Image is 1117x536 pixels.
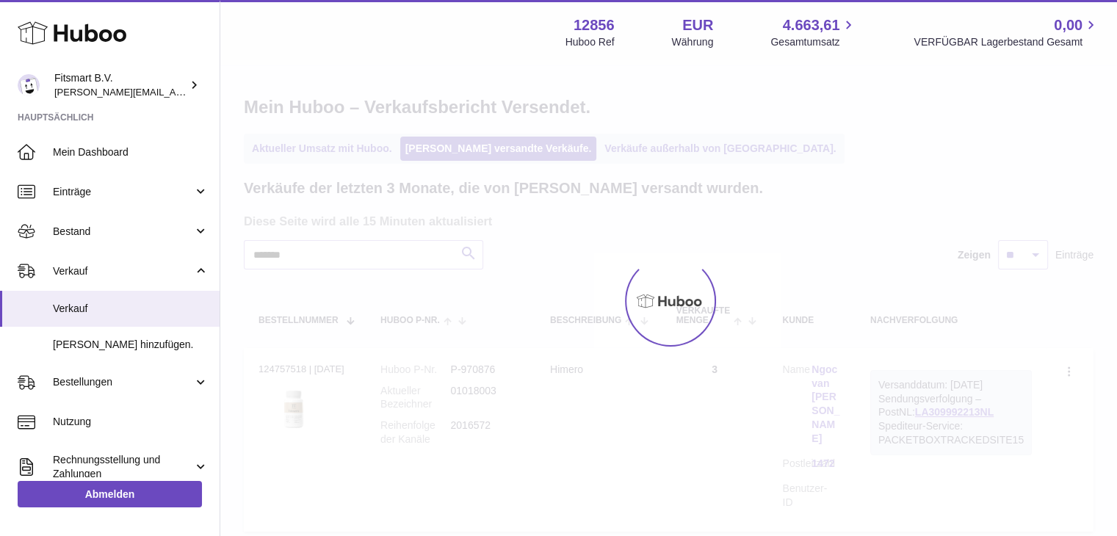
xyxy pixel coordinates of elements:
[18,481,202,507] a: Abmelden
[53,415,209,429] span: Nutzung
[672,35,714,49] div: Währung
[53,302,209,316] span: Verkauf
[783,15,840,35] span: 4.663,61
[53,375,193,389] span: Bestellungen
[53,185,193,199] span: Einträge
[914,15,1099,49] a: 0,00 VERFÜGBAR Lagerbestand Gesamt
[54,86,294,98] span: [PERSON_NAME][EMAIL_ADDRESS][DOMAIN_NAME]
[53,225,193,239] span: Bestand
[54,71,187,99] div: Fitsmart B.V.
[53,145,209,159] span: Mein Dashboard
[574,15,615,35] strong: 12856
[1054,15,1082,35] span: 0,00
[53,264,193,278] span: Verkauf
[682,15,713,35] strong: EUR
[565,35,615,49] div: Huboo Ref
[53,453,193,481] span: Rechnungsstellung und Zahlungen
[53,338,209,352] span: [PERSON_NAME] hinzufügen.
[770,15,856,49] a: 4.663,61 Gesamtumsatz
[914,35,1099,49] span: VERFÜGBAR Lagerbestand Gesamt
[770,35,856,49] span: Gesamtumsatz
[18,74,40,96] img: jonathan@leaderoo.com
